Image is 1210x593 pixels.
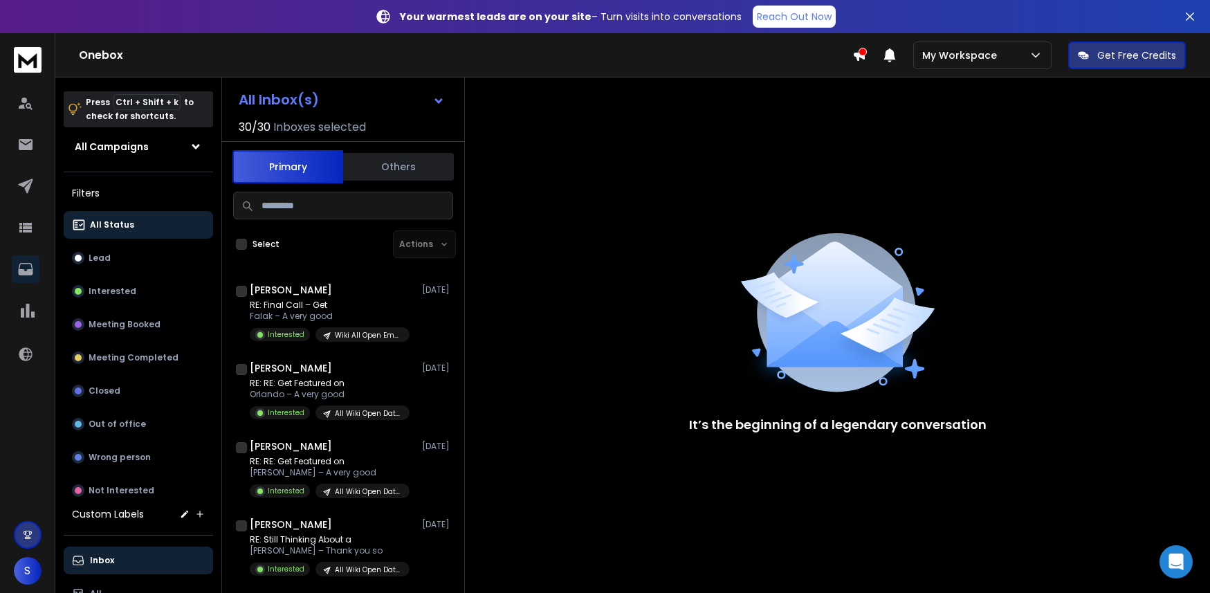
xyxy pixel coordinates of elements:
[232,150,343,183] button: Primary
[335,565,401,575] p: All Wiki Open Data Follow up [DATE]
[757,10,832,24] p: Reach Out Now
[268,329,304,340] p: Interested
[250,361,332,375] h1: [PERSON_NAME]
[422,284,453,295] p: [DATE]
[72,507,144,521] h3: Custom Labels
[250,378,410,389] p: RE: RE: Get Featured on
[64,410,213,438] button: Out of office
[89,286,136,297] p: Interested
[250,456,410,467] p: RE: RE: Get Featured on
[335,486,401,497] p: All Wiki Open Data Follow up [DATE]
[1159,545,1193,578] div: Open Intercom Messenger
[422,519,453,530] p: [DATE]
[64,444,213,471] button: Wrong person
[250,439,332,453] h1: [PERSON_NAME]
[228,86,456,113] button: All Inbox(s)
[89,352,178,363] p: Meeting Completed
[64,547,213,574] button: Inbox
[64,133,213,161] button: All Campaigns
[14,557,42,585] button: S
[250,545,410,556] p: [PERSON_NAME] – Thank you so
[422,441,453,452] p: [DATE]
[64,244,213,272] button: Lead
[113,94,181,110] span: Ctrl + Shift + k
[273,119,366,136] h3: Inboxes selected
[689,415,987,435] p: It’s the beginning of a legendary conversation
[753,6,836,28] a: Reach Out Now
[335,408,401,419] p: All Wiki Open Data Follow up [DATE]
[1097,48,1176,62] p: Get Free Credits
[268,486,304,496] p: Interested
[922,48,1002,62] p: My Workspace
[89,385,120,396] p: Closed
[268,564,304,574] p: Interested
[64,311,213,338] button: Meeting Booked
[64,477,213,504] button: Not Interested
[64,344,213,372] button: Meeting Completed
[86,95,194,123] p: Press to check for shortcuts.
[64,211,213,239] button: All Status
[400,10,742,24] p: – Turn visits into conversations
[64,277,213,305] button: Interested
[250,283,332,297] h1: [PERSON_NAME]
[89,419,146,430] p: Out of office
[253,239,279,250] label: Select
[400,10,592,24] strong: Your warmest leads are on your site
[250,534,410,545] p: RE: Still Thinking About a
[90,219,134,230] p: All Status
[239,119,271,136] span: 30 / 30
[250,389,410,400] p: Orlando – A very good
[64,377,213,405] button: Closed
[250,300,410,311] p: RE: Final Call – Get
[268,408,304,418] p: Interested
[75,140,149,154] h1: All Campaigns
[89,485,154,496] p: Not Interested
[239,93,319,107] h1: All Inbox(s)
[89,452,151,463] p: Wrong person
[422,363,453,374] p: [DATE]
[90,555,114,566] p: Inbox
[64,183,213,203] h3: Filters
[89,253,111,264] p: Lead
[250,518,332,531] h1: [PERSON_NAME]
[14,47,42,73] img: logo
[79,47,852,64] h1: Onebox
[335,330,401,340] p: Wiki All Open Emails [DATE]
[250,467,410,478] p: [PERSON_NAME] – A very good
[89,319,161,330] p: Meeting Booked
[250,311,410,322] p: Falak – A very good
[1068,42,1186,69] button: Get Free Credits
[343,152,454,182] button: Others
